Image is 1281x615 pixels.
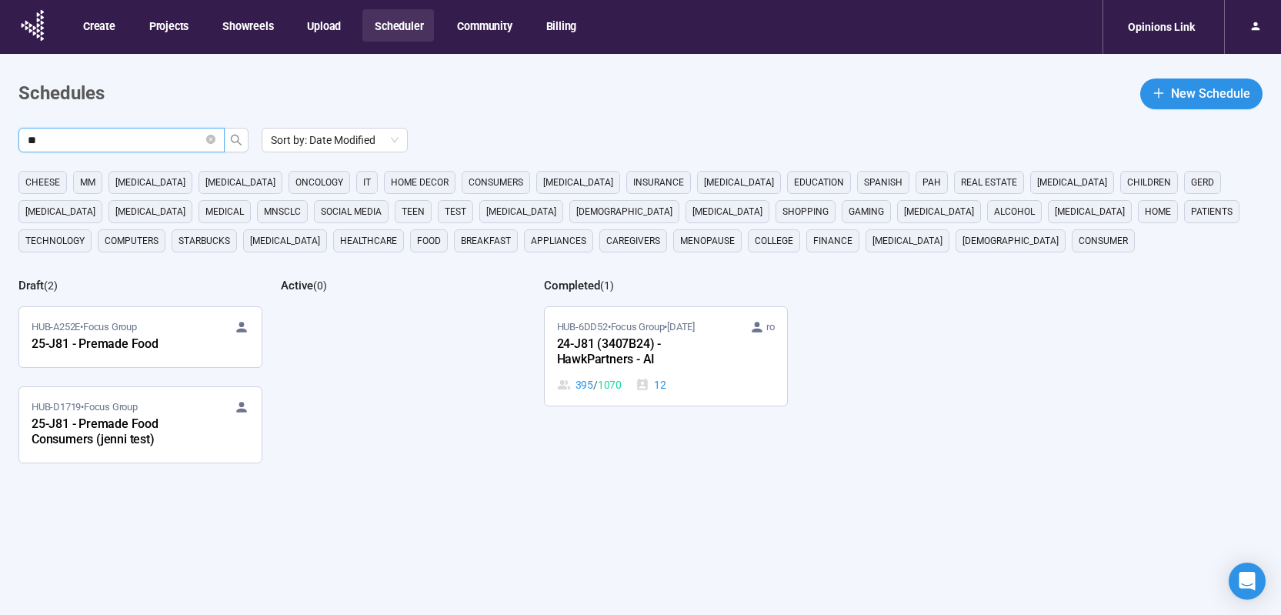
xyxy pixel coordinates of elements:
span: ( 2 ) [44,279,58,292]
div: 25-J81 - Premade Food Consumers (jenni test) [32,415,201,450]
div: 395 [557,376,622,393]
span: finance [813,233,852,249]
span: search [230,134,242,146]
span: alcohol [994,204,1035,219]
span: / [593,376,598,393]
a: HUB-A252E•Focus Group25-J81 - Premade Food [19,307,262,367]
span: HUB-A252E • Focus Group [32,319,137,335]
span: caregivers [606,233,660,249]
span: ( 0 ) [313,279,327,292]
button: Scheduler [362,9,434,42]
span: [MEDICAL_DATA] [25,204,95,219]
span: close-circle [206,135,215,144]
span: social media [321,204,382,219]
button: search [224,128,249,152]
span: [MEDICAL_DATA] [872,233,942,249]
span: Insurance [633,175,684,190]
span: Test [445,204,466,219]
span: [MEDICAL_DATA] [250,233,320,249]
h2: Active [281,279,313,292]
button: Showreels [210,9,284,42]
div: Opinions Link [1119,12,1204,42]
span: [MEDICAL_DATA] [115,175,185,190]
span: cheese [25,175,60,190]
span: Sort by: Date Modified [271,129,399,152]
span: Patients [1191,204,1233,219]
span: Food [417,233,441,249]
button: plusNew Schedule [1140,79,1263,109]
span: consumers [469,175,523,190]
div: 24-J81 (3407B24) - HawkPartners - AI [557,335,726,370]
span: children [1127,175,1171,190]
button: Upload [295,9,352,42]
span: [MEDICAL_DATA] [543,175,613,190]
span: close-circle [206,133,215,148]
span: technology [25,233,85,249]
span: HUB-D1719 • Focus Group [32,399,138,415]
span: menopause [680,233,735,249]
span: appliances [531,233,586,249]
div: 12 [635,376,666,393]
span: Spanish [864,175,902,190]
span: oncology [295,175,343,190]
span: [MEDICAL_DATA] [486,204,556,219]
a: HUB-D1719•Focus Group25-J81 - Premade Food Consumers (jenni test) [19,387,262,463]
span: mnsclc [264,204,301,219]
span: New Schedule [1171,84,1250,103]
span: plus [1153,87,1165,99]
span: [MEDICAL_DATA] [205,175,275,190]
span: 1070 [598,376,622,393]
span: PAH [922,175,941,190]
button: Billing [534,9,588,42]
span: breakfast [461,233,511,249]
span: [MEDICAL_DATA] [1055,204,1125,219]
span: [MEDICAL_DATA] [692,204,762,219]
span: GERD [1191,175,1214,190]
span: it [363,175,371,190]
button: Community [445,9,522,42]
span: home [1145,204,1171,219]
span: computers [105,233,158,249]
span: ro [766,319,775,335]
span: [MEDICAL_DATA] [1037,175,1107,190]
button: Create [71,9,126,42]
span: real estate [961,175,1017,190]
span: home decor [391,175,449,190]
span: [MEDICAL_DATA] [115,204,185,219]
span: shopping [782,204,829,219]
span: education [794,175,844,190]
time: [DATE] [667,321,695,333]
span: college [755,233,793,249]
span: [MEDICAL_DATA] [704,175,774,190]
div: 25-J81 - Premade Food [32,335,201,355]
button: Projects [137,9,199,42]
span: [MEDICAL_DATA] [904,204,974,219]
h2: Completed [544,279,600,292]
span: MM [80,175,95,190]
span: gaming [849,204,884,219]
span: medical [205,204,244,219]
h2: Draft [18,279,44,292]
h1: Schedules [18,79,105,109]
span: healthcare [340,233,397,249]
a: HUB-6DD52•Focus Group•[DATE] ro24-J81 (3407B24) - HawkPartners - AI395 / 107012 [545,307,787,406]
span: starbucks [178,233,230,249]
div: Open Intercom Messenger [1229,563,1266,600]
span: Teen [402,204,425,219]
span: consumer [1079,233,1128,249]
span: HUB-6DD52 • Focus Group • [557,319,695,335]
span: [DEMOGRAPHIC_DATA] [962,233,1059,249]
span: [DEMOGRAPHIC_DATA] [576,204,672,219]
span: ( 1 ) [600,279,614,292]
